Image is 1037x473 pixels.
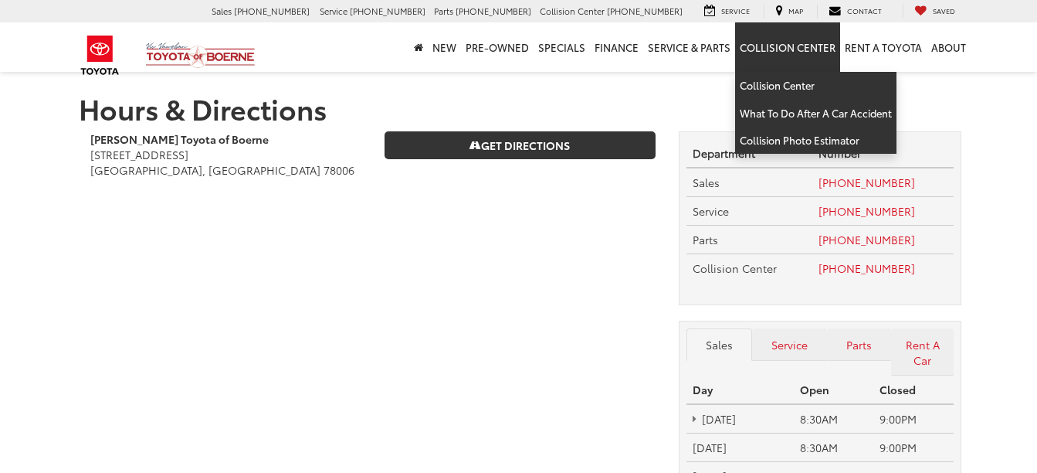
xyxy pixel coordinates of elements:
[735,72,896,100] a: Collision Center
[800,382,829,397] strong: Open
[434,5,453,17] span: Parts
[827,328,891,361] a: Parts
[350,5,425,17] span: [PHONE_NUMBER]
[90,162,354,178] span: [GEOGRAPHIC_DATA], [GEOGRAPHIC_DATA] 78006
[873,404,954,433] td: 9:00PM
[693,5,761,19] a: Service
[817,5,893,19] a: Contact
[735,22,840,72] a: Collision Center
[764,5,815,19] a: Map
[540,5,605,17] span: Collision Center
[90,147,188,162] span: [STREET_ADDRESS]
[818,175,915,190] a: [PHONE_NUMBER]
[534,22,590,72] a: Specials
[456,5,531,17] span: [PHONE_NUMBER]
[385,131,656,159] a: Get Directions on Google Maps
[818,203,915,219] a: [PHONE_NUMBER]
[234,5,310,17] span: [PHONE_NUMBER]
[686,139,812,168] th: Department
[873,434,954,462] td: 9:00PM
[320,5,347,17] span: Service
[735,100,896,128] a: What To Do After A Car Accident
[847,5,882,15] span: Contact
[818,260,915,276] a: [PHONE_NUMBER]
[891,328,954,376] a: Rent A Car
[693,175,720,190] span: Sales
[590,22,643,72] a: Finance
[686,434,794,462] td: [DATE]
[693,232,718,247] span: Parts
[794,434,874,462] td: 8:30AM
[461,22,534,72] a: Pre-Owned
[879,382,916,397] strong: Closed
[79,93,959,124] h1: Hours & Directions
[927,22,971,72] a: About
[409,22,428,72] a: Home
[735,127,896,154] a: Collision Photo Estimator: Opens in a new tab
[643,22,735,72] a: Service & Parts: Opens in a new tab
[686,404,794,433] td: [DATE]
[903,5,967,19] a: My Saved Vehicles
[607,5,683,17] span: [PHONE_NUMBER]
[752,328,827,361] a: Service
[145,42,256,69] img: Vic Vaughan Toyota of Boerne
[212,5,232,17] span: Sales
[794,404,874,433] td: 8:30AM
[818,232,915,247] a: [PHONE_NUMBER]
[693,203,729,219] span: Service
[90,131,269,147] b: [PERSON_NAME] Toyota of Boerne
[71,30,129,80] img: Toyota
[693,260,777,276] span: Collision Center
[933,5,955,15] span: Saved
[840,22,927,72] a: Rent a Toyota
[788,5,803,15] span: Map
[721,5,750,15] span: Service
[693,382,713,397] strong: Day
[686,328,752,361] a: Sales
[428,22,461,72] a: New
